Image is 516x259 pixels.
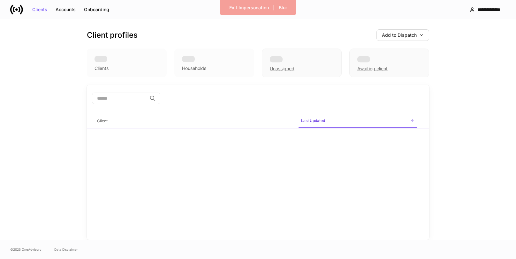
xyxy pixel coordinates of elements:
[182,65,206,72] div: Households
[349,49,429,77] div: Awaiting client
[270,65,294,72] div: Unassigned
[84,7,109,12] div: Onboarding
[54,247,78,252] a: Data Disclaimer
[301,118,325,124] h6: Last Updated
[95,115,293,128] span: Client
[225,3,273,13] button: Exit Impersonation
[51,4,80,15] button: Accounts
[382,33,424,37] div: Add to Dispatch
[10,247,42,252] span: © 2025 OneAdvisory
[262,49,342,77] div: Unassigned
[279,5,287,10] div: Blur
[95,65,109,72] div: Clients
[376,29,429,41] button: Add to Dispatch
[56,7,76,12] div: Accounts
[357,65,388,72] div: Awaiting client
[299,114,417,128] span: Last Updated
[87,30,138,40] h3: Client profiles
[80,4,113,15] button: Onboarding
[229,5,269,10] div: Exit Impersonation
[32,7,47,12] div: Clients
[275,3,291,13] button: Blur
[28,4,51,15] button: Clients
[97,118,108,124] h6: Client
